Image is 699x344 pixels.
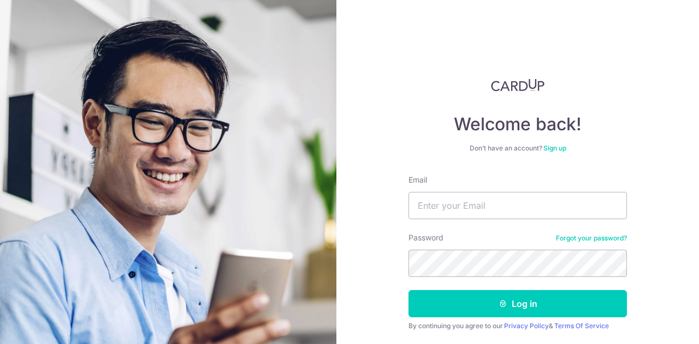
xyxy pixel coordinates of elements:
[408,144,627,153] div: Don’t have an account?
[408,174,427,185] label: Email
[408,290,627,317] button: Log in
[491,79,544,92] img: CardUp Logo
[504,322,549,330] a: Privacy Policy
[408,192,627,219] input: Enter your Email
[408,232,443,243] label: Password
[408,113,627,135] h4: Welcome back!
[408,322,627,330] div: By continuing you agree to our &
[543,144,566,152] a: Sign up
[554,322,609,330] a: Terms Of Service
[556,234,627,243] a: Forgot your password?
